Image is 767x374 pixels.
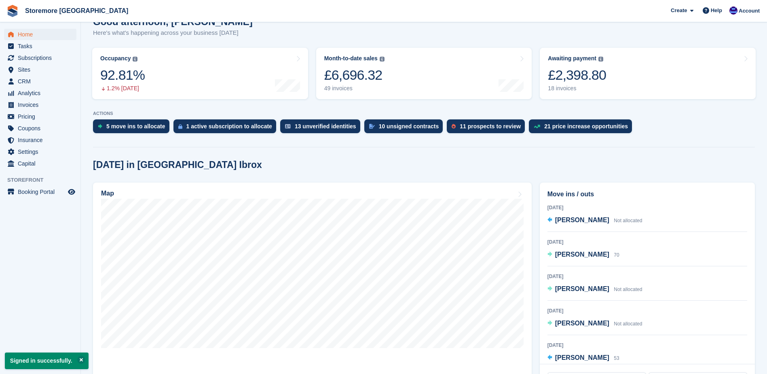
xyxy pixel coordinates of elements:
img: contract_signature_icon-13c848040528278c33f63329250d36e43548de30e8caae1d1a13099fd9432cc5.svg [369,124,375,129]
a: menu [4,76,76,87]
div: [DATE] [547,273,747,280]
span: 53 [614,355,619,361]
span: [PERSON_NAME] [555,320,609,327]
img: Angela [729,6,737,15]
a: 10 unsigned contracts [364,119,447,137]
img: stora-icon-8386f47178a22dfd0bd8f6a31ec36ba5ce8667c1dd55bd0f319d3a0aa187defe.svg [6,5,19,17]
div: Occupancy [100,55,131,62]
span: Help [711,6,722,15]
img: icon-info-grey-7440780725fd019a000dd9b08b2336e03edf1995a4989e88bcd33f0948082b44.svg [598,57,603,62]
a: Storemore [GEOGRAPHIC_DATA] [22,4,131,17]
span: Home [18,29,66,40]
div: £6,696.32 [324,67,385,83]
a: menu [4,52,76,64]
span: Coupons [18,123,66,134]
a: Occupancy 92.81% 1.2% [DATE] [92,48,308,99]
div: 1.2% [DATE] [100,85,145,92]
img: move_ins_to_allocate_icon-fdf77a2bb77ea45bf5b3d319d69a93e2d87916cf1d5bf7949dd705db3b84f3ca.svg [98,124,102,129]
a: menu [4,29,76,40]
a: 5 move ins to allocate [93,119,173,137]
div: 1 active subscription to allocate [186,123,272,130]
a: Preview store [67,187,76,197]
span: Storefront [7,176,80,184]
span: [PERSON_NAME] [555,217,609,223]
img: verify_identity-adf6edd0f0f0b5bbfe63781bf79b02c33cf7c696d77639b501bdc392416b5a36.svg [285,124,291,129]
div: 10 unsigned contracts [379,123,439,130]
div: 21 price increase opportunities [544,123,628,130]
a: 13 unverified identities [280,119,364,137]
div: Month-to-date sales [324,55,378,62]
img: price_increase_opportunities-93ffe204e8149a01c8c9dc8f82e8f89637d9d84a8eef4429ea346261dce0b2c0.svg [534,125,540,128]
p: Here's what's happening across your business [DATE] [93,28,253,38]
div: 49 invoices [324,85,385,92]
a: menu [4,99,76,110]
span: [PERSON_NAME] [555,354,609,361]
h2: [DATE] in [GEOGRAPHIC_DATA] Ibrox [93,159,262,170]
div: 92.81% [100,67,145,83]
h2: Map [101,190,114,197]
div: 5 move ins to allocate [106,123,165,130]
span: CRM [18,76,66,87]
a: menu [4,158,76,169]
a: 11 prospects to review [447,119,529,137]
span: Sites [18,64,66,75]
a: [PERSON_NAME] 70 [547,250,619,260]
a: Month-to-date sales £6,696.32 49 invoices [316,48,532,99]
div: [DATE] [547,204,747,211]
span: Insurance [18,134,66,146]
div: 13 unverified identities [295,123,356,130]
span: Settings [18,146,66,157]
div: [DATE] [547,238,747,246]
span: Not allocated [614,218,642,223]
a: menu [4,186,76,198]
p: Signed in successfully. [5,353,89,369]
div: 11 prospects to review [460,123,521,130]
a: [PERSON_NAME] Not allocated [547,215,642,226]
a: Awaiting payment £2,398.80 18 invoices [540,48,756,99]
a: menu [4,134,76,146]
div: [DATE] [547,342,747,349]
a: [PERSON_NAME] 53 [547,353,619,363]
span: Account [739,7,760,15]
a: [PERSON_NAME] Not allocated [547,284,642,295]
a: menu [4,123,76,134]
span: [PERSON_NAME] [555,285,609,292]
span: Invoices [18,99,66,110]
span: Subscriptions [18,52,66,64]
p: ACTIONS [93,111,755,116]
a: menu [4,87,76,99]
span: Not allocated [614,287,642,292]
a: menu [4,111,76,122]
img: icon-info-grey-7440780725fd019a000dd9b08b2336e03edf1995a4989e88bcd33f0948082b44.svg [133,57,137,62]
div: £2,398.80 [548,67,606,83]
a: [PERSON_NAME] Not allocated [547,319,642,329]
span: Analytics [18,87,66,99]
span: 70 [614,252,619,258]
a: menu [4,146,76,157]
a: 1 active subscription to allocate [173,119,280,137]
div: 18 invoices [548,85,606,92]
h2: Move ins / outs [547,189,747,199]
span: Booking Portal [18,186,66,198]
img: active_subscription_to_allocate_icon-d502201f5373d7db506a760aba3b589e785aa758c864c3986d89f69b8ff3... [178,124,182,129]
span: Not allocated [614,321,642,327]
a: 21 price increase opportunities [529,119,636,137]
span: Capital [18,158,66,169]
span: Create [671,6,687,15]
a: menu [4,64,76,75]
span: [PERSON_NAME] [555,251,609,258]
img: icon-info-grey-7440780725fd019a000dd9b08b2336e03edf1995a4989e88bcd33f0948082b44.svg [380,57,385,62]
img: prospect-51fa495bee0391a8d652442698ab0144808aea92771e9ea1ae160a38d050c398.svg [452,124,456,129]
span: Pricing [18,111,66,122]
a: menu [4,40,76,52]
div: Awaiting payment [548,55,596,62]
span: Tasks [18,40,66,52]
div: [DATE] [547,307,747,314]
